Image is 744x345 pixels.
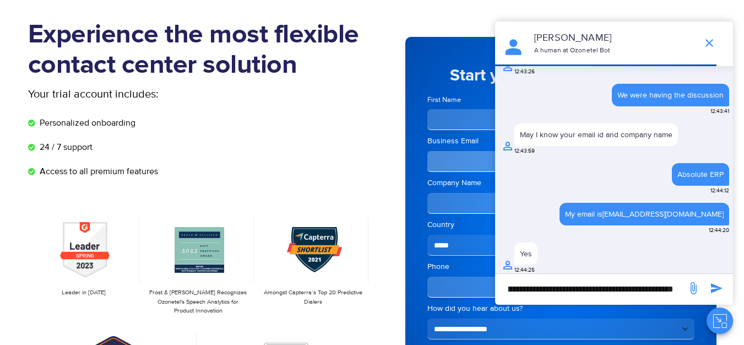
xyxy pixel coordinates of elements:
[427,136,694,147] label: Business Email
[148,288,248,316] p: Frost & [PERSON_NAME] Recognizes Ozonetel's Speech Analytics for Product Innovation
[34,288,134,298] p: Leader in [DATE]
[514,68,535,76] span: 12:43:26
[710,187,729,195] span: 12:44:12
[682,277,704,299] span: send message
[37,116,135,130] span: Personalized onboarding
[427,95,558,105] label: First Name
[534,46,692,56] p: A human at Ozonetel Bot
[520,129,672,141] div: May I know your email id and company name
[707,308,733,334] button: Close chat
[427,261,694,272] label: Phone
[520,248,532,260] div: Yes
[427,177,694,188] label: Company Name
[617,89,724,101] div: We were having the discussion
[28,20,372,80] h1: Experience the most flexible contact center solution
[534,31,692,46] p: [PERSON_NAME]
[709,227,729,235] span: 12:44:20
[427,303,694,314] label: How did you hear about us?
[514,266,535,274] span: 12:44:25
[677,169,724,180] div: Absolute ERP
[710,107,729,116] span: 12:43:41
[263,288,363,306] p: Amongst Capterra’s Top 20 Predictive Dialers
[28,86,290,103] p: Your trial account includes:
[37,165,158,178] span: Access to all premium features
[37,141,93,154] span: 24 / 7 support
[501,279,681,299] div: new-msg-input
[698,32,720,54] span: end chat or minimize
[565,208,724,220] div: My email is
[427,67,694,84] h5: Start your 7 day free trial now
[602,208,724,220] a: [EMAIL_ADDRESS][DOMAIN_NAME]
[427,219,694,230] label: Country
[514,147,535,155] span: 12:43:59
[705,277,727,299] span: send message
